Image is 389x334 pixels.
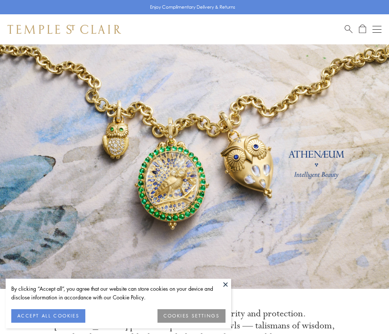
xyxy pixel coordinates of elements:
[11,284,226,302] div: By clicking “Accept all”, you agree that our website can store cookies on your device and disclos...
[150,3,235,11] p: Enjoy Complimentary Delivery & Returns
[157,309,226,323] button: COOKIES SETTINGS
[345,24,353,34] a: Search
[8,25,121,34] img: Temple St. Clair
[372,25,381,34] button: Open navigation
[11,309,85,323] button: ACCEPT ALL COOKIES
[359,24,366,34] a: Open Shopping Bag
